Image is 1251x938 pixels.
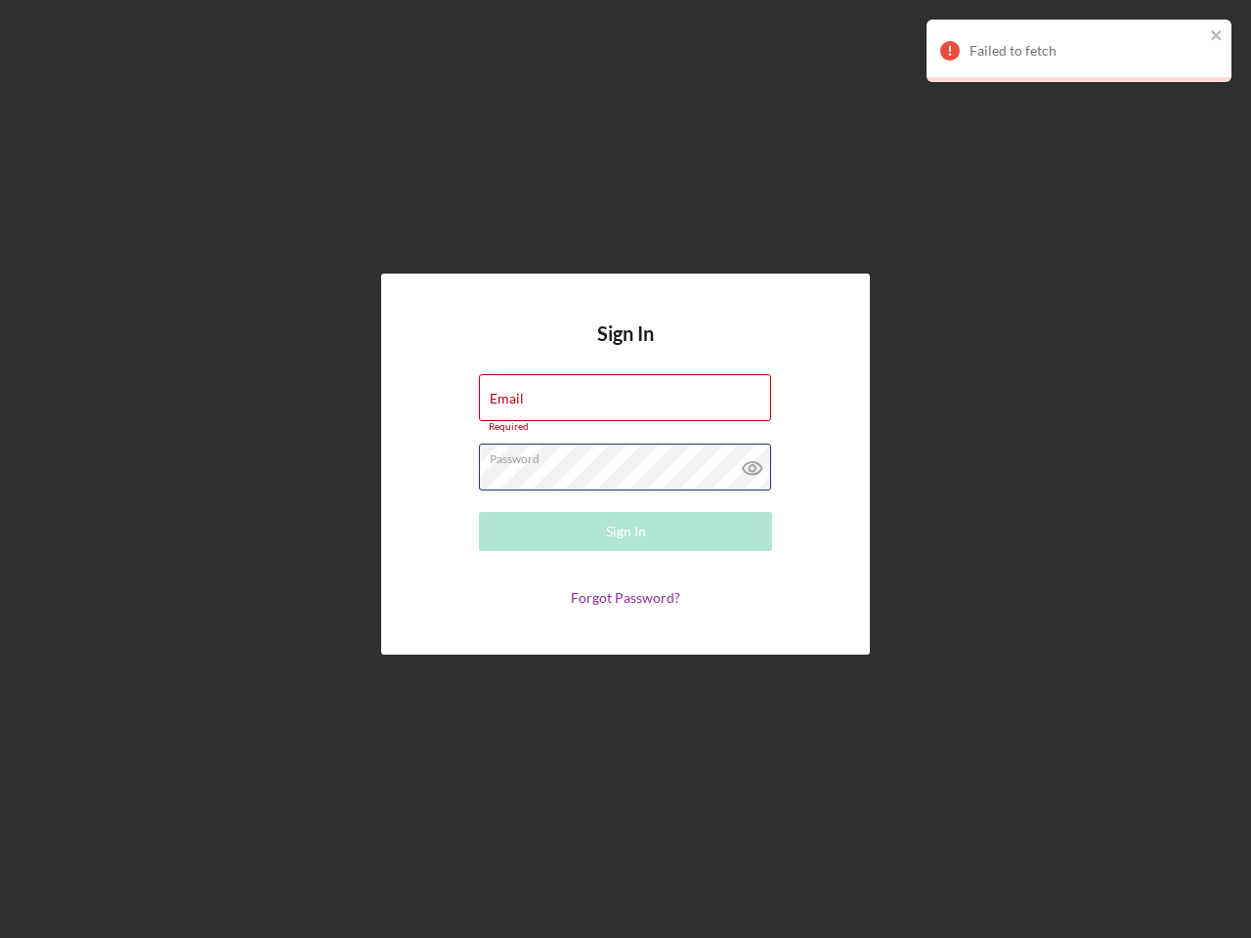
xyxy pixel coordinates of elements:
div: Required [479,421,772,433]
button: Sign In [479,512,772,551]
div: Failed to fetch [970,43,1204,59]
label: Password [490,445,771,466]
h4: Sign In [597,322,654,374]
a: Forgot Password? [571,589,680,606]
label: Email [490,391,524,406]
button: close [1210,27,1224,46]
div: Sign In [606,512,646,551]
